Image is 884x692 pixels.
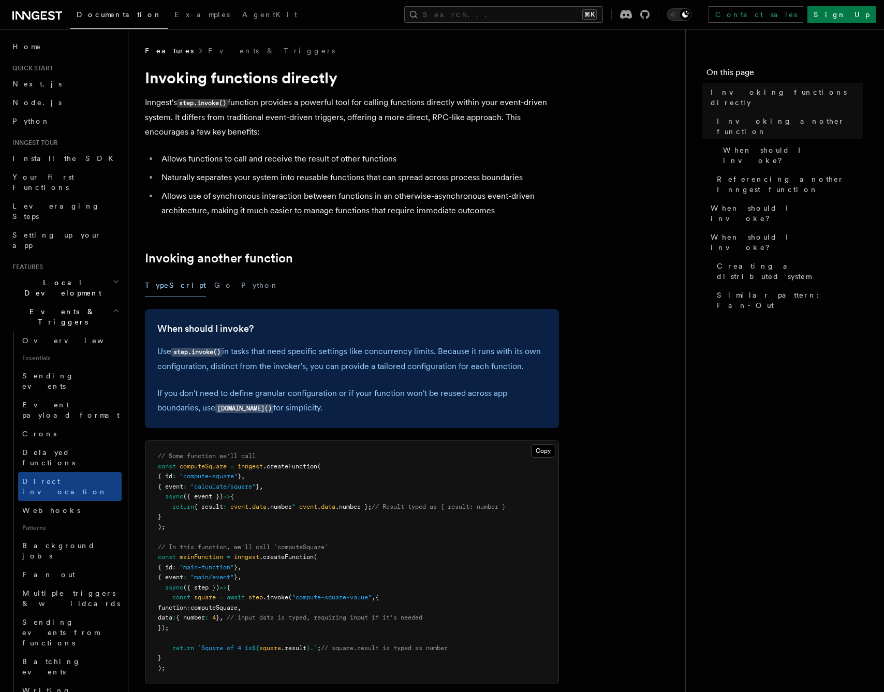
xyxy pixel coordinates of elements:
[158,604,187,611] span: function
[18,395,122,424] a: Event payload format
[158,543,328,551] span: // In this function, we'll call `computeSquare`
[310,644,317,652] span: .`
[12,98,62,107] span: Node.js
[227,584,230,591] span: {
[22,448,75,467] span: Delayed functions
[22,570,75,579] span: Fan out
[713,170,863,199] a: Referencing another Inngest function
[145,46,194,56] span: Features
[717,261,863,282] span: Creating a distributed system
[713,257,863,286] a: Creating a distributed system
[248,503,252,510] span: .
[183,584,219,591] span: ({ step })
[18,443,122,472] a: Delayed functions
[238,564,241,571] span: ,
[288,594,292,601] span: (
[215,404,273,413] code: [DOMAIN_NAME]()
[172,644,194,652] span: return
[706,228,863,257] a: When should I invoke?
[18,331,122,350] a: Overview
[223,493,230,500] span: =>
[157,321,254,336] a: When should I invoke?
[176,614,205,621] span: { number
[22,506,80,514] span: Webhooks
[177,99,228,108] code: step.invoke()
[214,274,233,297] button: Go
[22,430,56,438] span: Crons
[18,520,122,536] span: Patterns
[242,10,297,19] span: AgentKit
[711,87,863,108] span: Invoking functions directly
[230,463,234,470] span: =
[157,386,547,416] p: If you don't need to define granular configuration or if your function won't be reused across app...
[706,199,863,228] a: When should I invoke?
[299,503,317,510] span: event
[158,614,172,621] span: data
[219,584,227,591] span: =>
[8,226,122,255] a: Setting up your app
[223,503,227,510] span: :
[8,149,122,168] a: Install the SDK
[8,168,122,197] a: Your first Functions
[12,202,100,220] span: Leveraging Steps
[145,251,293,266] a: Invoking another function
[158,573,183,581] span: { event
[717,290,863,311] span: Similar pattern: Fan-Out
[12,231,101,249] span: Setting up your app
[711,203,863,224] span: When should I invoke?
[180,564,234,571] span: "main-function"
[335,503,372,510] span: .number };
[252,503,267,510] span: data
[18,350,122,366] span: Essentials
[582,9,597,20] kbd: ⌘K
[8,64,53,72] span: Quick start
[145,68,559,87] h1: Invoking functions directly
[321,644,448,652] span: // square.result is typed as number
[372,503,506,510] span: // Result typed as { result: number }
[158,463,176,470] span: const
[22,589,120,608] span: Multiple triggers & wildcards
[158,665,165,672] span: );
[8,93,122,112] a: Node.js
[190,483,256,490] span: "calculate/square"
[22,372,74,390] span: Sending events
[404,6,603,23] button: Search...⌘K
[706,66,863,83] h4: On this page
[198,644,252,652] span: `Square of 4 is
[22,401,120,419] span: Event payload format
[172,473,176,480] span: :
[145,274,206,297] button: TypeScript
[8,75,122,93] a: Next.js
[321,503,335,510] span: data
[18,366,122,395] a: Sending events
[236,3,303,28] a: AgentKit
[183,493,223,500] span: ({ event })
[717,174,863,195] span: Referencing another Inngest function
[12,117,50,125] span: Python
[241,473,245,480] span: ,
[259,483,263,490] span: ,
[8,263,43,271] span: Features
[717,116,863,137] span: Invoking another function
[22,336,129,345] span: Overview
[227,553,230,561] span: =
[190,604,238,611] span: computeSquare
[234,573,238,581] span: }
[238,573,241,581] span: ,
[180,473,238,480] span: "compute-square"
[158,564,172,571] span: { id
[317,644,321,652] span: ;
[234,553,259,561] span: inngest
[12,80,62,88] span: Next.js
[248,594,263,601] span: step
[158,483,183,490] span: { event
[8,302,122,331] button: Events & Triggers
[158,170,559,185] li: Naturally separates your system into reusable functions that can spread across process boundaries
[216,614,219,621] span: }
[158,654,161,661] span: }
[259,644,281,652] span: square
[70,3,168,29] a: Documentation
[18,613,122,652] a: Sending events from functions
[183,483,187,490] span: :
[306,644,310,652] span: }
